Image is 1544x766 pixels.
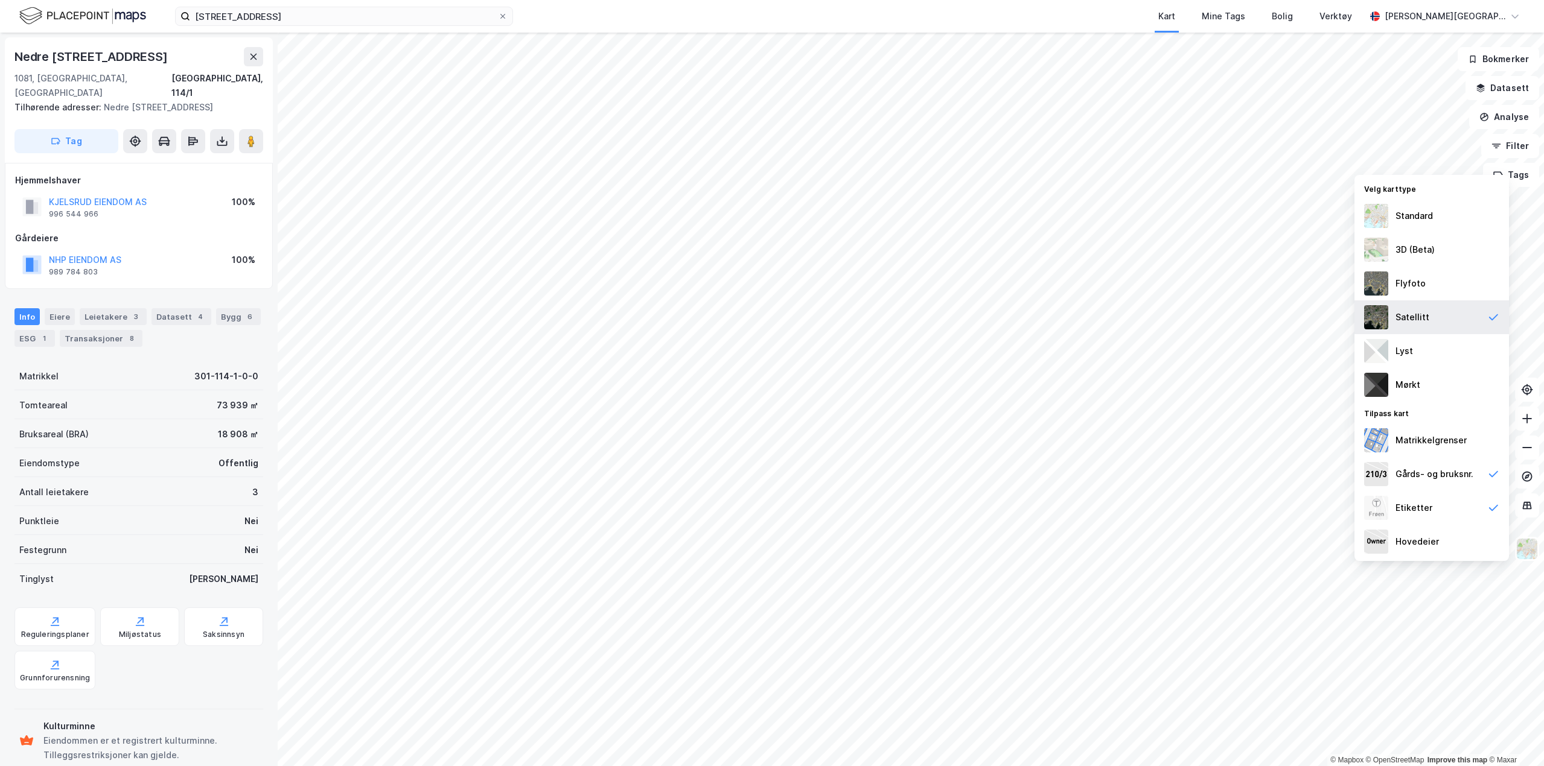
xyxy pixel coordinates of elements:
[1319,9,1352,24] div: Verktøy
[1364,496,1388,520] img: Z
[244,514,258,528] div: Nei
[19,456,80,470] div: Eiendomstype
[60,330,142,347] div: Transaksjoner
[49,209,98,219] div: 996 544 966
[1396,242,1435,257] div: 3D (Beta)
[1466,76,1539,100] button: Datasett
[20,673,90,683] div: Grunnforurensning
[1481,134,1539,158] button: Filter
[244,543,258,557] div: Nei
[19,543,66,557] div: Festegrunn
[1458,47,1539,71] button: Bokmerker
[1483,163,1539,187] button: Tags
[1364,373,1388,397] img: nCdM7BzjoCAAAAAElFTkSuQmCC
[152,308,211,325] div: Datasett
[43,719,258,733] div: Kulturminne
[1366,756,1424,764] a: OpenStreetMap
[1396,501,1432,515] div: Etiketter
[1396,433,1467,448] div: Matrikkelgrenser
[189,572,258,586] div: [PERSON_NAME]
[1385,9,1505,24] div: [PERSON_NAME][GEOGRAPHIC_DATA]
[19,5,146,27] img: logo.f888ab2527a4732fd821a326f86c7f29.svg
[252,485,258,499] div: 3
[1396,534,1439,549] div: Hovedeier
[1158,9,1175,24] div: Kart
[1516,537,1539,560] img: Z
[1364,238,1388,262] img: Z
[119,630,161,639] div: Miljøstatus
[14,100,254,115] div: Nedre [STREET_ADDRESS]
[194,311,206,323] div: 4
[203,630,244,639] div: Saksinnsyn
[232,195,255,209] div: 100%
[1364,339,1388,363] img: luj3wr1y2y3+OchiMxRmMxRlscgabnMEmZ7DJGWxyBpucwSZnsMkZbHIGm5zBJmewyRlscgabnMEmZ7DJGWxyBpucwSZnsMkZ...
[49,267,98,277] div: 989 784 803
[1396,310,1429,324] div: Satellitt
[19,485,89,499] div: Antall leietakere
[19,514,59,528] div: Punktleie
[1202,9,1245,24] div: Mine Tags
[14,308,40,325] div: Info
[80,308,147,325] div: Leietakere
[1396,344,1413,358] div: Lyst
[1364,271,1388,296] img: Z
[1364,462,1388,486] img: cadastreKeys.547ab17ec502f5a4ef2b.jpeg
[1428,756,1487,764] a: Improve this map
[190,7,498,25] input: Søk på adresse, matrikkel, gårdeiere, leietakere eller personer
[21,630,89,639] div: Reguleringsplaner
[14,102,104,112] span: Tilhørende adresser:
[1364,428,1388,452] img: cadastreBorders.cfe08de4b5ddd52a10de.jpeg
[1330,756,1364,764] a: Mapbox
[45,308,75,325] div: Eiere
[218,427,258,442] div: 18 908 ㎡
[1364,204,1388,228] img: Z
[19,369,59,384] div: Matrikkel
[43,733,258,762] div: Eiendommen er et registrert kulturminne. Tilleggsrestriksjoner kan gjelde.
[19,427,89,442] div: Bruksareal (BRA)
[1396,209,1433,223] div: Standard
[232,253,255,267] div: 100%
[194,369,258,384] div: 301-114-1-0-0
[15,231,263,245] div: Gårdeiere
[1396,378,1420,392] div: Mørkt
[171,71,263,100] div: [GEOGRAPHIC_DATA], 114/1
[244,311,256,323] div: 6
[14,71,171,100] div: 1081, [GEOGRAPHIC_DATA], [GEOGRAPHIC_DATA]
[216,308,261,325] div: Bygg
[15,173,263,188] div: Hjemmelshaver
[1469,105,1539,129] button: Analyse
[1364,305,1388,329] img: 9k=
[1484,708,1544,766] iframe: Chat Widget
[14,47,170,66] div: Nedre [STREET_ADDRESS]
[1354,177,1509,199] div: Velg karttype
[126,332,138,344] div: 8
[19,572,54,586] div: Tinglyst
[19,398,68,413] div: Tomteareal
[1272,9,1293,24] div: Bolig
[1396,467,1473,481] div: Gårds- og bruksnr.
[219,456,258,470] div: Offentlig
[1354,402,1509,423] div: Tilpass kart
[14,129,118,153] button: Tag
[217,398,258,413] div: 73 939 ㎡
[38,332,50,344] div: 1
[130,311,142,323] div: 3
[1396,276,1426,291] div: Flyfoto
[14,330,55,347] div: ESG
[1364,530,1388,554] img: majorOwner.b5e170eddb5c04bfeeff.jpeg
